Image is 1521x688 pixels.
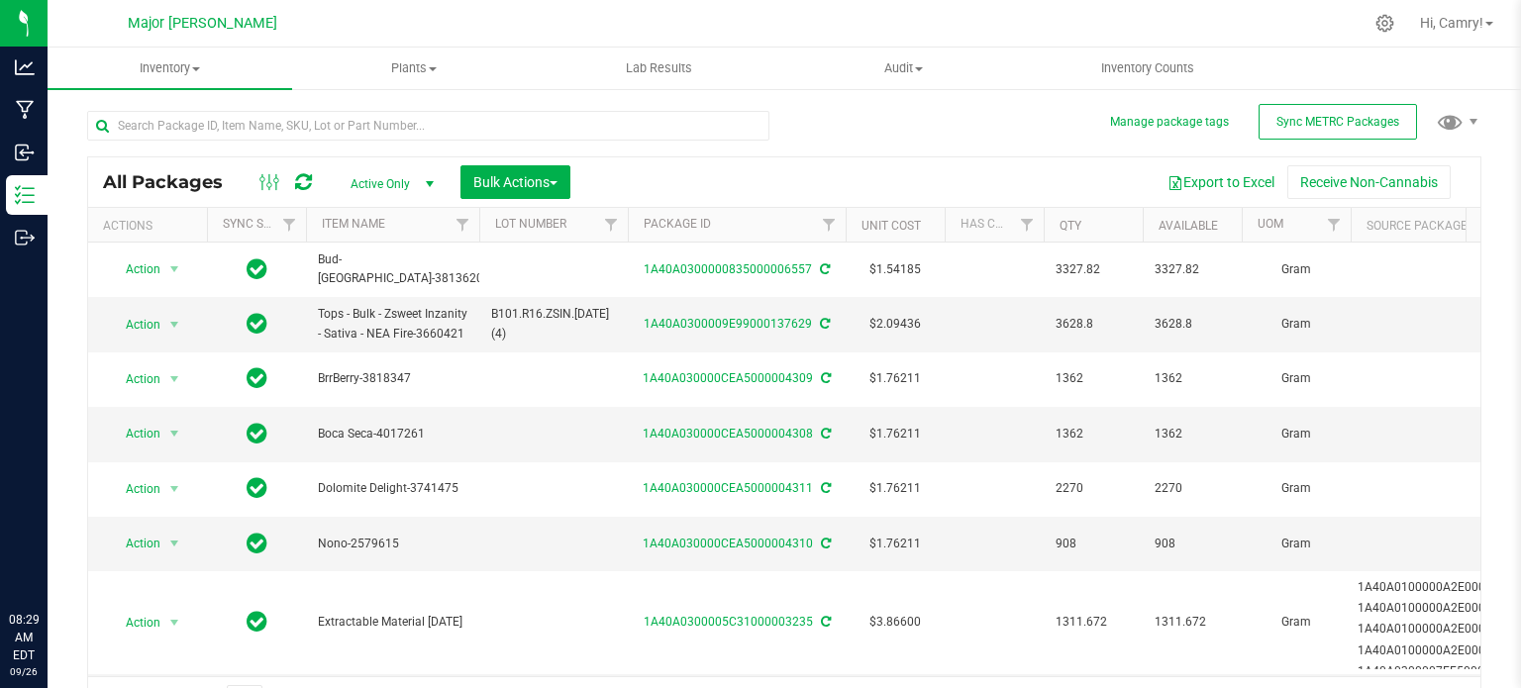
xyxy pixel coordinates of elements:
[1258,217,1283,231] a: UOM
[162,255,187,283] span: select
[108,255,161,283] span: Action
[318,369,467,388] span: BrrBerry-3818347
[1056,315,1131,334] span: 3628.8
[162,311,187,339] span: select
[1372,14,1397,33] div: Manage settings
[447,208,479,242] a: Filter
[817,317,830,331] span: Sync from Compliance System
[945,208,1044,243] th: Has COA
[599,59,719,77] span: Lab Results
[108,420,161,447] span: Action
[491,305,616,343] span: B101.R16.ZSIN.[DATE] (4)
[162,365,187,393] span: select
[818,481,831,495] span: Sync from Compliance System
[1420,15,1483,31] span: Hi, Camry!
[292,48,537,89] a: Plants
[1287,165,1451,199] button: Receive Non-Cannabis
[1011,208,1044,242] a: Filter
[1155,425,1230,443] span: 1362
[818,615,831,629] span: Sync from Compliance System
[108,365,161,393] span: Action
[782,59,1025,77] span: Audit
[862,219,921,233] a: Unit Cost
[1155,613,1230,632] span: 1311.672
[643,371,813,385] a: 1A40A030000CEA5000004309
[108,609,161,637] span: Action
[644,217,711,231] a: Package ID
[48,48,292,89] a: Inventory
[643,537,813,550] a: 1A40A030000CEA5000004310
[818,427,831,441] span: Sync from Compliance System
[1254,260,1339,279] span: Gram
[162,609,187,637] span: select
[1318,208,1351,242] a: Filter
[1110,114,1229,131] button: Manage package tags
[1026,48,1270,89] a: Inventory Counts
[318,479,467,498] span: Dolomite Delight-3741475
[595,208,628,242] a: Filter
[818,371,831,385] span: Sync from Compliance System
[1276,115,1399,129] span: Sync METRC Packages
[273,208,306,242] a: Filter
[103,219,199,233] div: Actions
[9,611,39,664] p: 08:29 AM EDT
[1074,59,1221,77] span: Inventory Counts
[644,615,813,629] a: 1A40A0300005C31000003235
[1155,369,1230,388] span: 1362
[846,517,945,571] td: $1.76211
[103,171,243,193] span: All Packages
[1254,369,1339,388] span: Gram
[846,243,945,297] td: $1.54185
[643,427,813,441] a: 1A40A030000CEA5000004308
[247,474,267,502] span: In Sync
[15,57,35,77] inline-svg: Analytics
[846,407,945,461] td: $1.76211
[846,571,945,674] td: $3.86600
[247,530,267,557] span: In Sync
[1254,479,1339,498] span: Gram
[818,537,831,550] span: Sync from Compliance System
[15,143,35,162] inline-svg: Inbound
[318,305,467,343] span: Tops - Bulk - Zsweet Inzanity - Sativa - NEA Fire-3660421
[20,530,79,589] iframe: Resource center
[644,262,812,276] a: 1A40A0300000835000006557
[1254,613,1339,632] span: Gram
[1056,479,1131,498] span: 2270
[247,364,267,392] span: In Sync
[162,530,187,557] span: select
[846,352,945,407] td: $1.76211
[318,535,467,553] span: Nono-2579615
[87,111,769,141] input: Search Package ID, Item Name, SKU, Lot or Part Number...
[247,255,267,283] span: In Sync
[1056,613,1131,632] span: 1311.672
[1254,315,1339,334] span: Gram
[318,250,483,288] span: Bud- [GEOGRAPHIC_DATA]-3813620
[1254,535,1339,553] span: Gram
[318,613,467,632] span: Extractable Material [DATE]
[322,217,385,231] a: Item Name
[108,311,161,339] span: Action
[1155,535,1230,553] span: 908
[1056,260,1131,279] span: 3327.82
[473,174,558,190] span: Bulk Actions
[9,664,39,679] p: 09/26
[1056,425,1131,443] span: 1362
[1056,535,1131,553] span: 908
[247,420,267,447] span: In Sync
[1155,165,1287,199] button: Export to Excel
[1254,425,1339,443] span: Gram
[1060,219,1081,233] a: Qty
[643,481,813,495] a: 1A40A030000CEA5000004311
[247,608,267,636] span: In Sync
[495,217,566,231] a: Lot Number
[460,165,570,199] button: Bulk Actions
[1155,479,1230,498] span: 2270
[162,475,187,503] span: select
[48,59,292,77] span: Inventory
[1259,104,1417,140] button: Sync METRC Packages
[15,228,35,247] inline-svg: Outbound
[644,317,812,331] a: 1A40A0300009E99000137629
[1056,369,1131,388] span: 1362
[817,262,830,276] span: Sync from Compliance System
[813,208,846,242] a: Filter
